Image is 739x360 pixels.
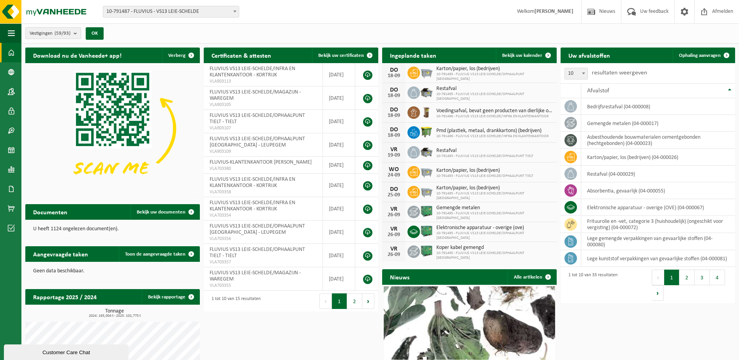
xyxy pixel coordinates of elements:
[4,343,130,360] iframe: chat widget
[386,113,402,118] div: 18-09
[581,98,735,115] td: bedrijfsrestafval (04-000008)
[581,250,735,267] td: lege kunststof verpakkingen van gevaarlijke stoffen (04-000081)
[323,174,355,197] td: [DATE]
[581,233,735,250] td: lege gemengde verpakkingen van gevaarlijke stoffen (04-000080)
[208,293,261,310] div: 1 tot 10 van 15 resultaten
[436,251,553,260] span: 10-791495 - FLUVIUS VS13 LEIE-SCHELDE/OPHAALPUNT [GEOGRAPHIC_DATA]
[210,270,301,282] span: FLUVIUS VS13 LEIE-SCHELDE/MAGAZIJN - WAREGEM
[436,205,553,211] span: Gemengde metalen
[564,68,588,79] span: 10
[386,166,402,173] div: WO
[420,244,433,258] img: PB-HB-1400-HPE-GN-01
[581,199,735,216] td: elektronische apparatuur - overige (OVE) (04-000067)
[581,115,735,132] td: gemengde metalen (04-000017)
[323,197,355,221] td: [DATE]
[332,293,347,309] button: 1
[323,63,355,86] td: [DATE]
[386,186,402,192] div: DO
[210,189,317,195] span: VLA703358
[323,267,355,291] td: [DATE]
[137,210,185,215] span: Bekijk uw documenten
[25,48,129,63] h2: Download nu de Vanheede+ app!
[33,226,192,232] p: U heeft 1124 ongelezen document(en).
[25,63,200,194] img: Download de VHEPlus App
[103,6,239,17] span: 10-791487 - FLUVIUS - VS13 LEIE-SCHELDE
[386,226,402,232] div: VR
[587,88,609,94] span: Afvalstof
[210,136,305,148] span: FLUVIUS VS13 LEIE-SCHELDE/OPHAALPUNT [GEOGRAPHIC_DATA] - LEUPEGEM
[386,252,402,258] div: 26-09
[436,154,533,159] span: 10-791493 - FLUVIUS VS13 LEIE-SCHELDE/OPHAALPUNT TIELT
[436,108,553,114] span: Voedingsafval, bevat geen producten van dierlijke oorsprong, onverpakt
[679,270,695,285] button: 2
[323,86,355,110] td: [DATE]
[210,166,317,172] span: VLA703380
[496,48,556,63] a: Bekijk uw kalender
[564,269,617,302] div: 1 tot 10 van 33 resultaten
[581,216,735,233] td: frituurolie en -vet, categorie 3 (huishoudelijk) (ongeschikt voor vergisting) (04-000072)
[386,67,402,73] div: DO
[436,114,553,119] span: 10-791496 - FLUVIUS VS13 LEIE-SCHELDE/INFRA EN KLANTENKANTOOR
[436,92,553,101] span: 10-791495 - FLUVIUS VS13 LEIE-SCHELDE/OPHAALPUNT [GEOGRAPHIC_DATA]
[436,245,553,251] span: Koper kabel gemengd
[319,293,332,309] button: Previous
[508,269,556,285] a: Alle artikelen
[420,65,433,79] img: WB-2500-GAL-GY-01
[436,225,553,231] span: Elektronische apparatuur - overige (ove)
[664,270,679,285] button: 1
[323,221,355,244] td: [DATE]
[420,165,433,178] img: WB-2500-GAL-GY-01
[33,268,192,274] p: Geen data beschikbaar.
[210,212,317,219] span: VLA703354
[103,6,239,18] span: 10-791487 - FLUVIUS - VS13 LEIE-SCHELDE
[323,244,355,267] td: [DATE]
[210,159,312,165] span: FLUVIUS-KLANTENKANTOOR [PERSON_NAME]
[25,289,104,304] h2: Rapportage 2025 / 2024
[436,168,533,174] span: Karton/papier, los (bedrijven)
[436,128,549,134] span: Pmd (plastiek, metaal, drankkartons) (bedrijven)
[436,174,533,178] span: 10-791493 - FLUVIUS VS13 LEIE-SCHELDE/OPHAALPUNT TIELT
[386,127,402,133] div: DO
[386,73,402,79] div: 18-09
[436,231,553,240] span: 10-791495 - FLUVIUS VS13 LEIE-SCHELDE/OPHAALPUNT [GEOGRAPHIC_DATA]
[652,285,664,301] button: Next
[420,145,433,158] img: WB-5000-GAL-GY-01
[168,53,185,58] span: Verberg
[436,191,553,201] span: 10-791495 - FLUVIUS VS13 LEIE-SCHELDE/OPHAALPUNT [GEOGRAPHIC_DATA]
[210,66,295,78] span: FLUVIUS VS13 LEIE-SCHELDE/INFRA EN KLANTENKANTOOR - KORTRIJK
[420,205,433,218] img: PB-HB-1400-HPE-GN-01
[710,270,725,285] button: 4
[210,247,305,259] span: FLUVIUS VS13 LEIE-SCHELDE/OPHAALPUNT TIELT - TIELT
[25,204,75,219] h2: Documenten
[210,78,317,85] span: VLA903113
[386,212,402,218] div: 26-09
[210,282,317,289] span: VLA703355
[386,153,402,158] div: 19-09
[86,27,104,40] button: OK
[347,293,362,309] button: 2
[119,246,199,262] a: Toon de aangevraagde taken
[25,246,96,261] h2: Aangevraagde taken
[323,133,355,157] td: [DATE]
[210,125,317,131] span: VLA903107
[386,107,402,113] div: DO
[210,223,305,235] span: FLUVIUS VS13 LEIE-SCHELDE/OPHAALPUNT [GEOGRAPHIC_DATA] - LEUPEGEM
[581,149,735,166] td: karton/papier, los (bedrijven) (04-000026)
[436,134,549,139] span: 10-791496 - FLUVIUS VS13 LEIE-SCHELDE/INFRA EN KLANTENKANTOOR
[561,48,618,63] h2: Uw afvalstoffen
[210,200,295,212] span: FLUVIUS VS13 LEIE-SCHELDE/INFRA EN KLANTENKANTOOR - KORTRIJK
[386,232,402,238] div: 26-09
[386,93,402,99] div: 18-09
[382,48,444,63] h2: Ingeplande taken
[436,86,553,92] span: Restafval
[386,133,402,138] div: 18-09
[162,48,199,63] button: Verberg
[210,236,317,242] span: VLA703356
[210,102,317,108] span: VLA903105
[436,185,553,191] span: Karton/papier, los (bedrijven)
[382,269,417,284] h2: Nieuws
[581,132,735,149] td: asbesthoudende bouwmaterialen cementgebonden (hechtgebonden) (04-000023)
[362,293,374,309] button: Next
[55,31,71,36] count: (59/93)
